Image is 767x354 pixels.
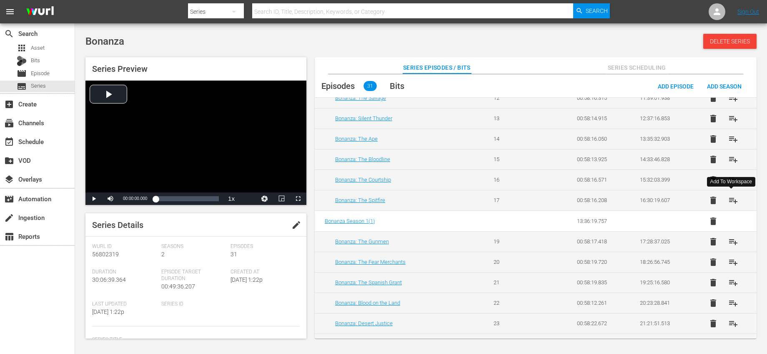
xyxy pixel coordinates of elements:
[710,178,752,185] div: Add To Workspace
[92,336,296,343] span: Series Title:
[31,56,40,65] span: Bits
[484,149,547,169] td: 15
[484,190,547,210] td: 17
[567,252,630,272] td: 00:58:19.720
[567,272,630,293] td: 00:58:19.835
[723,232,743,252] button: playlist_add
[703,109,723,129] button: delete
[321,81,355,91] span: Episodes
[703,170,723,190] button: delete
[4,118,14,128] span: Channels
[567,108,630,129] td: 00:58:14.915
[102,192,119,205] button: Mute
[728,93,738,103] span: playlist_add
[161,269,226,282] span: Episode Target Duration
[223,192,240,205] button: Playback Rate
[92,64,148,74] span: Series Preview
[708,114,718,124] span: delete
[335,197,385,203] a: Bonanza: The Spitfire
[335,320,393,326] a: Bonanza: Desert Justice
[703,252,723,272] button: delete
[335,156,390,162] a: Bonanza: The Bloodline
[17,43,27,53] span: Asset
[723,88,743,108] button: playlist_add
[723,129,743,149] button: playlist_add
[630,252,693,272] td: 18:26:56.745
[335,259,406,265] a: Bonanza: The Fear Merchants
[728,134,738,144] span: playlist_add
[92,301,157,308] span: Last Updated
[335,136,378,142] a: Bonanza: The Ape
[723,109,743,129] button: playlist_add
[484,129,547,149] td: 14
[737,8,759,15] a: Sign Out
[273,192,290,205] button: Picture-in-Picture
[728,257,738,267] span: playlist_add
[92,251,119,258] span: 56802319
[700,78,748,94] button: Add Season
[630,88,693,108] td: 11:39:01.938
[484,293,547,313] td: 22
[708,257,718,267] span: delete
[161,243,226,250] span: Seasons
[567,211,630,232] td: 13:36:19.757
[161,283,195,290] span: 00:49:36.207
[703,273,723,293] button: delete
[17,81,27,91] span: Series
[728,319,738,329] span: playlist_add
[567,169,630,190] td: 00:58:16.571
[4,29,14,39] span: Search
[335,115,392,121] a: Bonanza: Silent Thunder
[700,83,748,90] span: Add Season
[586,3,608,18] span: Search
[703,293,723,313] button: delete
[567,293,630,313] td: 00:58:12.261
[630,293,693,313] td: 20:23:28.841
[708,134,718,144] span: delete
[606,63,668,73] span: Series Scheduling
[92,276,126,283] span: 30:06:39.364
[92,243,157,250] span: Wurl Id
[723,190,743,210] button: playlist_add
[390,81,404,91] span: Bits
[708,195,718,205] span: delete
[4,156,14,166] span: VOD
[4,232,14,242] span: Reports
[630,149,693,169] td: 14:33:46.828
[286,215,306,235] button: edit
[723,314,743,334] button: playlist_add
[728,237,738,247] span: playlist_add
[630,313,693,334] td: 21:21:51.513
[708,93,718,103] span: delete
[335,95,386,101] a: Bonanza: The Savage
[484,313,547,334] td: 23
[567,149,630,169] td: 00:58:13.925
[325,218,375,224] a: Bonanza Season 1(1)
[31,44,45,52] span: Asset
[630,108,693,129] td: 12:37:16.853
[708,154,718,164] span: delete
[85,192,102,205] button: Play
[231,251,237,258] span: 31
[155,196,219,201] div: Progress Bar
[723,149,743,169] button: playlist_add
[92,308,124,315] span: [DATE] 1:22p
[231,269,296,276] span: Created At
[703,38,757,45] span: Delete Series
[630,272,693,293] td: 19:25:16.580
[92,269,157,276] span: Duration
[728,114,738,124] span: playlist_add
[20,2,60,22] img: ans4CAIJ8jUAAAAAAAAAAAAAAAAAAAAAAAAgQb4GAAAAAAAAAAAAAAAAAAAAAAAAJMjXAAAAAAAAAAAAAAAAAAAAAAAAgAT5G...
[31,69,50,78] span: Episode
[484,88,547,108] td: 12
[723,293,743,313] button: playlist_add
[231,243,296,250] span: Episodes
[728,195,738,205] span: playlist_add
[4,99,14,109] span: Create
[335,238,389,245] a: Bonanza: The Gunmen
[484,334,547,354] td: 24
[17,68,27,78] span: Episode
[703,211,723,231] button: delete
[728,154,738,164] span: playlist_add
[4,194,14,204] span: Automation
